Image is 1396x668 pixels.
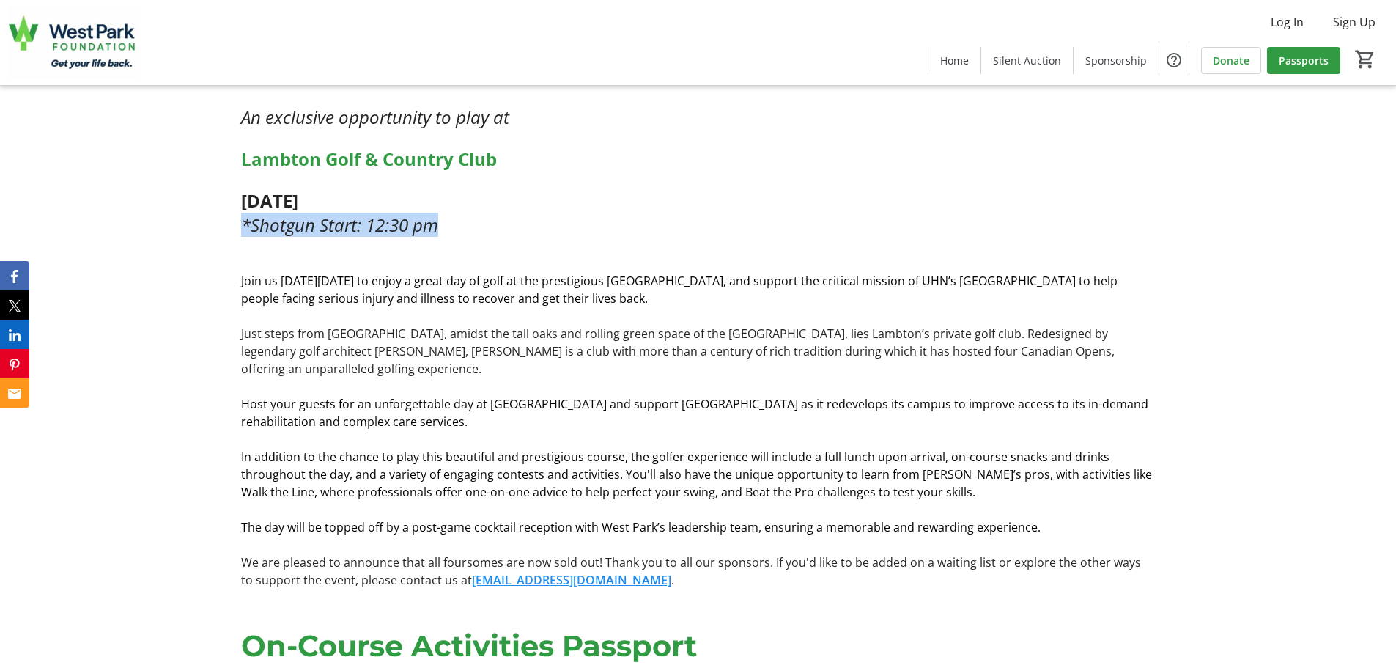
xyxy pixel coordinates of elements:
[1279,53,1329,68] span: Passports
[981,47,1073,74] a: Silent Auction
[1085,53,1147,68] span: Sponsorship
[241,188,298,213] strong: [DATE]
[241,554,1154,589] p: We are pleased to announce that all foursomes are now sold out! Thank you to all our sponsors. If...
[993,53,1061,68] span: Silent Auction
[1333,13,1375,31] span: Sign Up
[241,147,497,171] strong: Lambton Golf & Country Club
[241,273,1118,307] span: Join us [DATE][DATE] to enjoy a great day of golf at the prestigious [GEOGRAPHIC_DATA], and suppo...
[241,325,1154,378] p: Just steps from [GEOGRAPHIC_DATA], amidst the tall oaks and rolling green space of the [GEOGRAPHI...
[241,519,1041,535] span: The day will be topped off by a post-game cocktail reception with West Park’s leadership team, en...
[9,6,139,79] img: West Park Healthcare Centre Foundation's Logo
[940,53,969,68] span: Home
[1074,47,1159,74] a: Sponsorship
[1267,47,1340,74] a: Passports
[241,624,1154,668] p: On-Course Activities Passport
[928,47,980,74] a: Home
[1271,13,1304,31] span: Log In
[1259,10,1315,34] button: Log In
[1321,10,1387,34] button: Sign Up
[1159,45,1189,75] button: Help
[1352,46,1378,73] button: Cart
[472,572,671,588] a: [EMAIL_ADDRESS][DOMAIN_NAME]
[241,105,509,129] em: An exclusive opportunity to play at
[1201,47,1261,74] a: Donate
[241,213,438,237] em: *Shotgun Start: 12:30 pm
[1213,53,1249,68] span: Donate
[241,449,1152,500] span: In addition to the chance to play this beautiful and prestigious course, the golfer experience wi...
[241,396,1148,430] span: Host your guests for an unforgettable day at [GEOGRAPHIC_DATA] and support [GEOGRAPHIC_DATA] as i...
